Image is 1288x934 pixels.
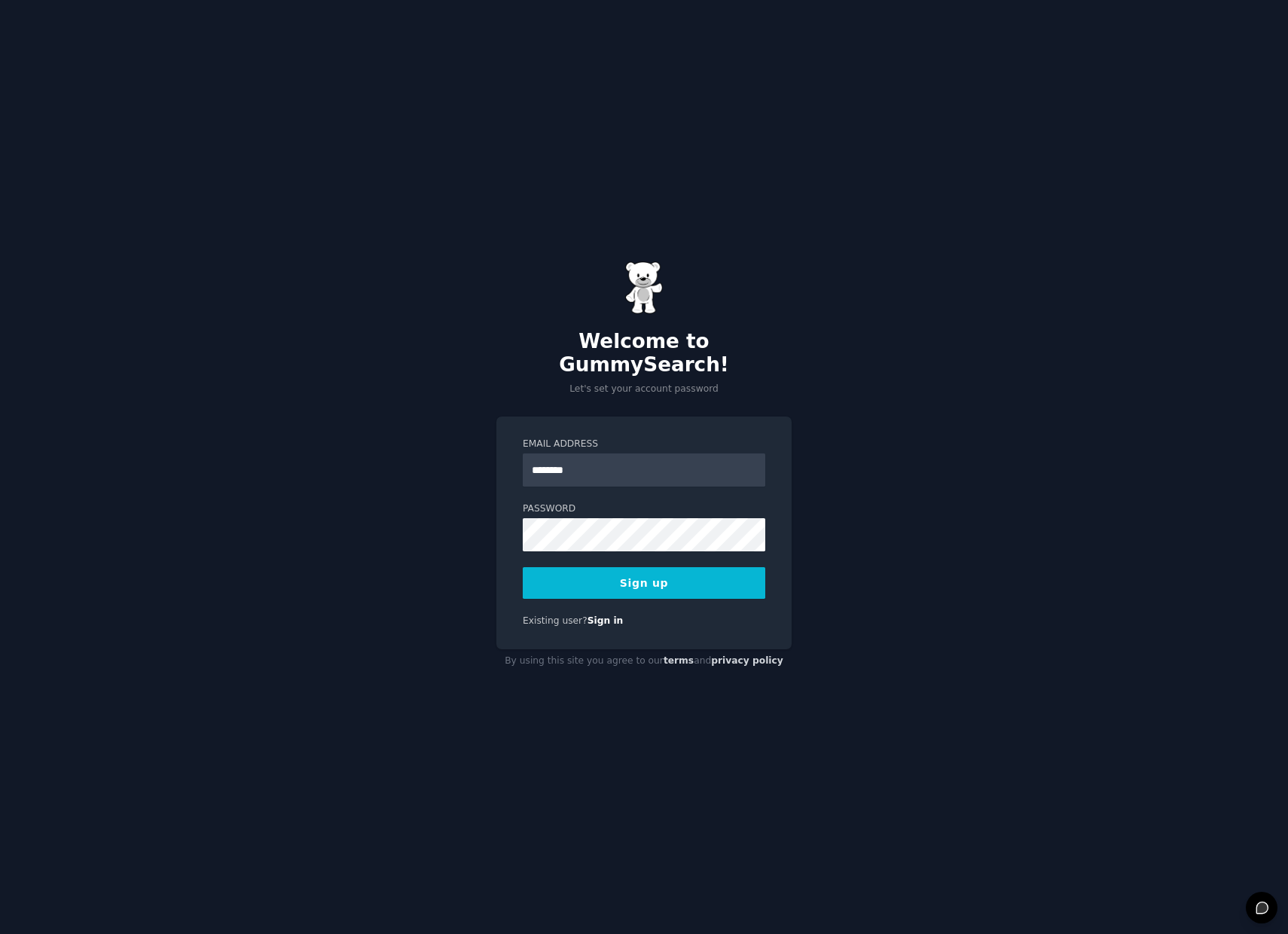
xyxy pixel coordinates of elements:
h2: Welcome to GummySearch! [496,330,792,377]
img: Gummy Bear [625,261,663,314]
a: Sign in [588,615,624,626]
p: Let's set your account password [496,383,792,396]
div: By using this site you agree to our and [496,649,792,673]
span: Existing user? [523,615,588,626]
label: Email Address [523,438,765,451]
label: Password [523,502,765,516]
a: privacy policy [711,655,783,666]
a: terms [664,655,694,666]
button: Sign up [523,567,765,599]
